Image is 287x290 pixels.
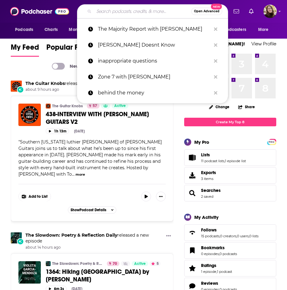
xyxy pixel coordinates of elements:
span: 57 [93,103,97,109]
button: Show More Button [156,192,166,201]
a: The Slowdown: Poetry & Reflection Daily [25,232,117,238]
a: The Slowdown: Poetry & Reflection Daily [52,261,103,266]
a: 11 podcast lists [201,159,224,163]
a: 57 [87,104,99,109]
a: 0 lists [249,234,258,238]
span: Add to List [29,194,48,199]
a: 0 episodes [201,252,219,256]
h3: released a new episode [25,232,164,244]
a: Follows [186,228,199,237]
p: behind the money [98,85,211,101]
a: The Guitar Knobs [52,104,83,109]
a: 0 podcasts [219,252,237,256]
button: open menu [11,24,41,36]
a: 438-INTERVIEW WITH [PERSON_NAME] GUITARS V2 [46,110,166,126]
a: Active [112,104,128,109]
a: 438-INTERVIEW WITH JENNINGS GUITARS V2 [18,104,41,126]
span: about 14 hours ago [25,245,164,250]
button: Share [238,101,255,113]
button: more [76,172,85,177]
a: 15 podcasts [201,234,219,238]
span: Follows [201,227,217,233]
button: Show More Button [19,192,51,201]
span: Bookmarks [201,245,225,250]
a: Reviews [201,280,237,286]
input: Search podcasts, credits, & more... [94,6,191,16]
span: Southern [US_STATE] luthier [PERSON_NAME] of [PERSON_NAME] Guitars joins us to talk about what he... [18,139,162,177]
span: 70 [113,261,117,267]
a: inappropriate questions [77,53,228,69]
button: open menu [64,24,99,36]
span: Exports [201,170,216,175]
img: Podchaser - Follow, Share and Rate Podcasts [10,6,69,17]
button: Open AdvancedNew [191,8,222,15]
a: PRO [268,139,275,144]
span: 3 items [201,177,216,181]
a: Active [132,261,148,266]
a: Follows [201,227,258,233]
a: Exports [184,167,276,184]
a: [PERSON_NAME] Doesnt Know [77,37,228,53]
span: Open Advanced [194,10,219,13]
a: Charts [41,24,61,36]
span: For Podcasters [217,25,246,34]
button: open menu [254,24,276,36]
button: 5 [149,261,161,266]
a: 1364: Hiking [GEOGRAPHIC_DATA] by [PERSON_NAME] [46,268,166,283]
a: Searches [201,188,221,193]
a: 0 users [237,234,249,238]
span: , [224,159,225,163]
button: 1h 13m [46,128,69,134]
span: , [216,269,217,274]
img: The Guitar Knobs [11,81,22,92]
a: Show notifications dropdown [231,6,242,17]
span: ... [72,171,75,177]
span: " [18,139,162,177]
a: Show notifications dropdown [246,6,256,17]
a: New Releases & Guests Only [52,63,133,70]
span: More [258,25,269,34]
img: The Slowdown: Poetry & Reflection Daily [11,232,22,243]
span: Bookmarks [184,242,276,259]
span: Popular Feed [46,43,91,55]
span: Ratings [201,263,216,268]
div: My Pro [194,139,209,145]
button: open menu [213,24,255,36]
span: Charts [45,25,58,34]
span: My Feed [11,43,39,55]
a: The Guitar Knobs [25,81,65,86]
p: The Majority Report with Sam Sedar [98,21,211,37]
span: Active [114,103,126,109]
img: User Profile [263,5,277,18]
a: Bookmarks [201,245,237,250]
span: , [236,234,237,238]
a: 0 creators [220,234,236,238]
span: Logged in as katiefuchs [263,5,277,18]
img: The Guitar Knobs [46,104,51,109]
span: , [219,234,220,238]
a: Zone 7 with [PERSON_NAME] [77,69,228,85]
a: Lists [201,152,246,158]
p: inappropriate questions [98,53,211,69]
a: 70 [107,261,119,266]
a: The Majority Report with [PERSON_NAME] [77,21,228,37]
img: The Slowdown: Poetry & Reflection Daily [46,261,51,266]
img: 1364: Hiking Moraine State Park by Violeta Garcia-Mendoza [18,261,41,284]
button: Show More Button [164,232,173,240]
div: New Episode [17,238,24,245]
a: 2 saved [201,194,213,199]
div: Search podcasts, credits, & more... [77,4,228,18]
button: Show profile menu [263,5,277,18]
a: behind the money [77,85,228,101]
a: View Profile [251,41,276,47]
a: Bookmarks [186,246,199,255]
